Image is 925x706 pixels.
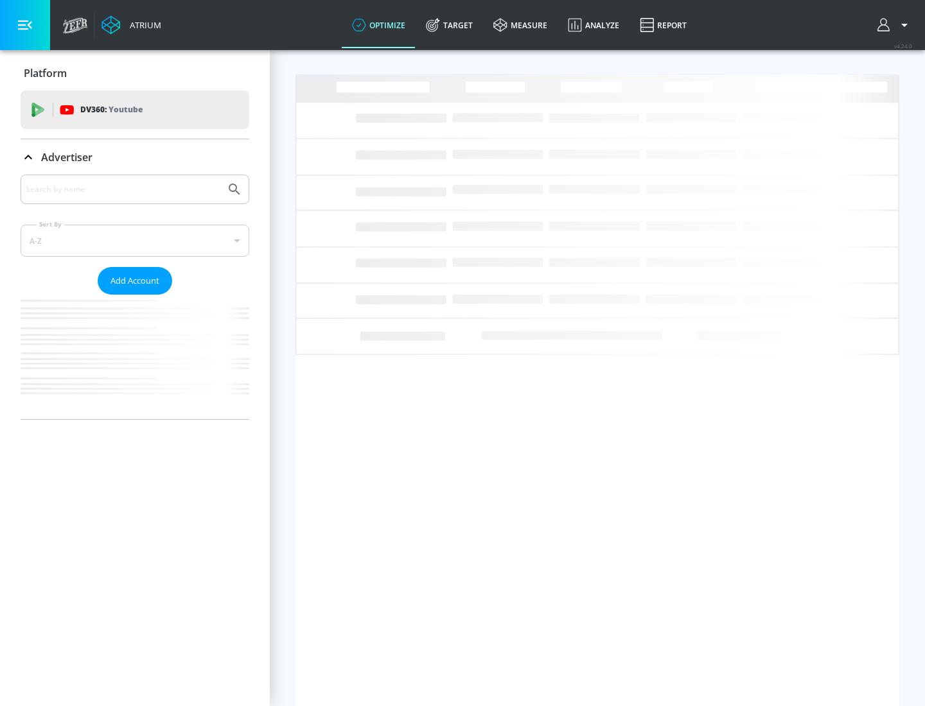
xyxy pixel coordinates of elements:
div: DV360: Youtube [21,90,249,129]
div: Atrium [125,19,161,31]
span: Add Account [110,273,159,288]
p: Platform [24,66,67,80]
nav: list of Advertiser [21,295,249,419]
label: Sort By [37,220,64,228]
a: Report [630,2,697,48]
span: v 4.24.0 [894,42,912,49]
div: Advertiser [21,139,249,175]
p: DV360: [80,103,143,117]
p: Youtube [109,103,143,116]
div: Advertiser [21,175,249,419]
a: Atrium [101,15,161,35]
div: A-Z [21,225,249,257]
p: Advertiser [41,150,92,164]
input: Search by name [26,181,220,198]
a: measure [483,2,558,48]
div: Platform [21,55,249,91]
a: optimize [342,2,416,48]
a: Target [416,2,483,48]
button: Add Account [98,267,172,295]
a: Analyze [558,2,630,48]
